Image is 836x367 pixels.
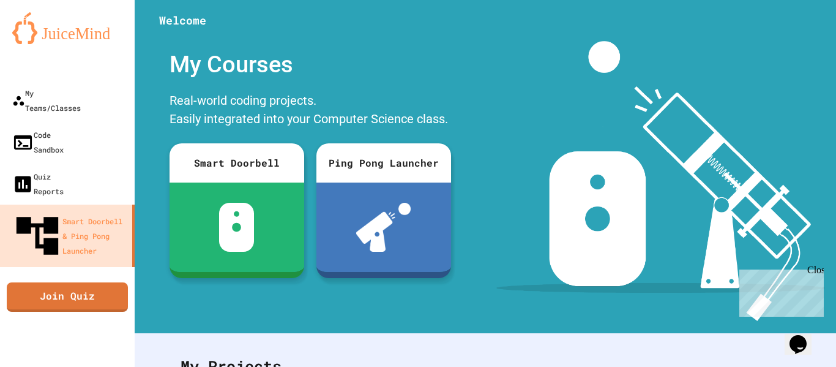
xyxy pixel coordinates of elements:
img: ppl-with-ball.png [356,203,411,252]
a: Join Quiz [7,282,128,312]
div: Quiz Reports [12,169,64,199]
div: Real-world coding projects. Easily integrated into your Computer Science class. [163,88,457,134]
div: Code Sandbox [12,127,64,157]
div: My Courses [163,41,457,88]
div: Smart Doorbell [170,143,304,183]
div: Ping Pong Launcher [316,143,451,183]
img: banner-image-my-projects.png [496,41,824,321]
iframe: chat widget [785,318,824,355]
img: sdb-white.svg [219,203,254,252]
div: My Teams/Classes [12,86,81,115]
div: Smart Doorbell & Ping Pong Launcher [12,211,127,261]
img: logo-orange.svg [12,12,122,44]
div: Chat with us now!Close [5,5,84,78]
iframe: chat widget [734,265,824,317]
